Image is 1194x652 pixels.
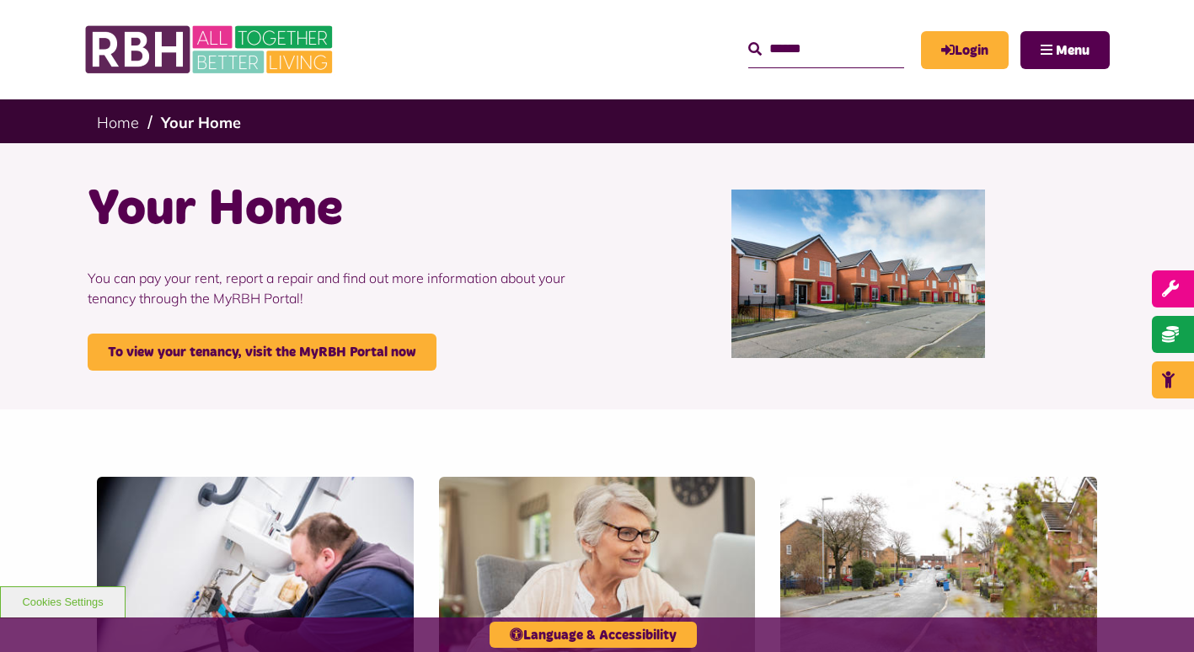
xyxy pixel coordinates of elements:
[88,334,436,371] a: To view your tenancy, visit the MyRBH Portal now
[97,113,139,132] a: Home
[88,177,585,243] h1: Your Home
[490,622,697,648] button: Language & Accessibility
[921,31,1009,69] a: MyRBH
[1056,44,1090,57] span: Menu
[88,243,585,334] p: You can pay your rent, report a repair and find out more information about your tenancy through t...
[161,113,241,132] a: Your Home
[1020,31,1110,69] button: Navigation
[731,190,985,358] img: Curzon Road
[84,17,337,83] img: RBH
